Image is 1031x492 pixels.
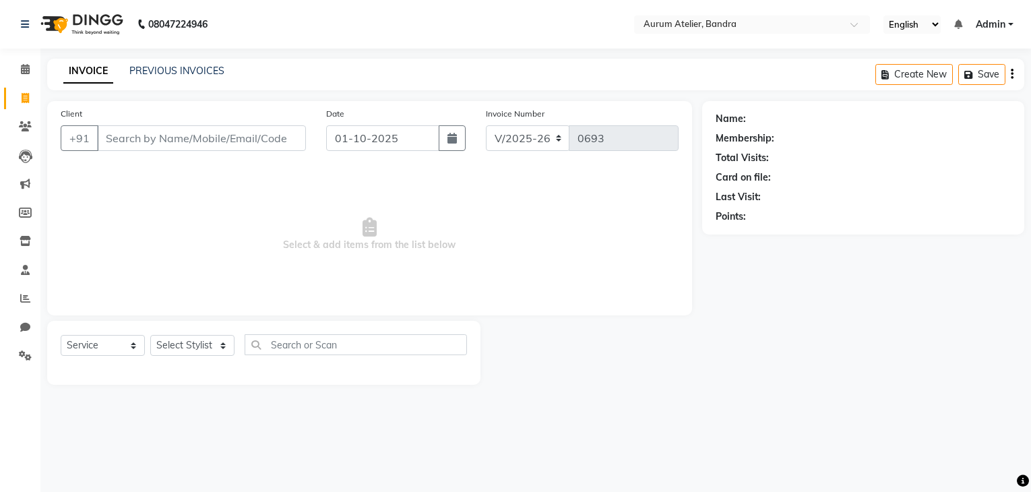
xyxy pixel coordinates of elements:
[958,64,1005,85] button: Save
[716,210,746,224] div: Points:
[129,65,224,77] a: PREVIOUS INVOICES
[976,18,1005,32] span: Admin
[716,151,769,165] div: Total Visits:
[716,190,761,204] div: Last Visit:
[61,108,82,120] label: Client
[486,108,544,120] label: Invoice Number
[61,125,98,151] button: +91
[148,5,208,43] b: 08047224946
[34,5,127,43] img: logo
[716,171,771,185] div: Card on file:
[63,59,113,84] a: INVOICE
[245,334,467,355] input: Search or Scan
[716,131,774,146] div: Membership:
[875,64,953,85] button: Create New
[716,112,746,126] div: Name:
[326,108,344,120] label: Date
[61,167,679,302] span: Select & add items from the list below
[97,125,306,151] input: Search by Name/Mobile/Email/Code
